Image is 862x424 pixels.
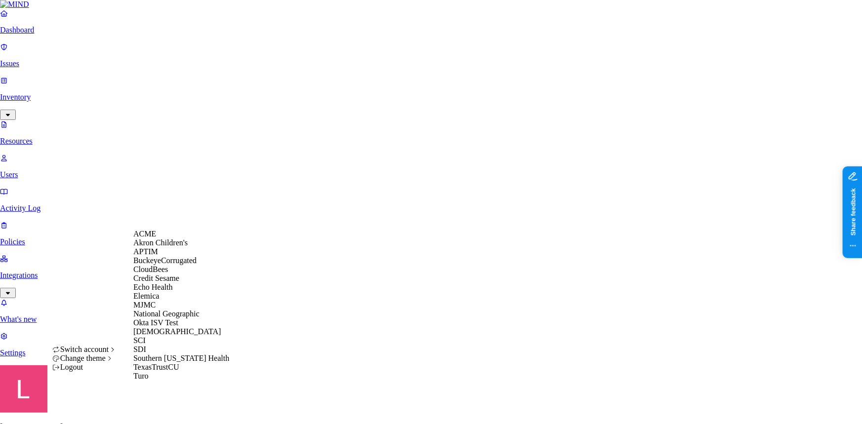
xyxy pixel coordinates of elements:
[133,336,146,345] span: SCI
[133,345,146,353] span: SDI
[133,247,158,256] span: APTIM
[133,283,173,291] span: Echo Health
[133,274,179,282] span: Credit Sesame
[133,354,229,362] span: Southern [US_STATE] Health
[133,230,156,238] span: ACME
[133,309,200,318] span: National Geographic
[133,265,168,273] span: CloudBees
[133,318,178,327] span: Okta ISV Test
[133,238,188,247] span: Akron Children's
[133,292,159,300] span: Elemica
[133,372,149,380] span: Turo
[60,354,106,362] span: Change theme
[52,363,117,372] div: Logout
[133,256,197,265] span: BuckeyeCorrugated
[60,345,109,353] span: Switch account
[133,301,156,309] span: MJMC
[133,363,179,371] span: TexasTrustCU
[133,327,221,336] span: [DEMOGRAPHIC_DATA]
